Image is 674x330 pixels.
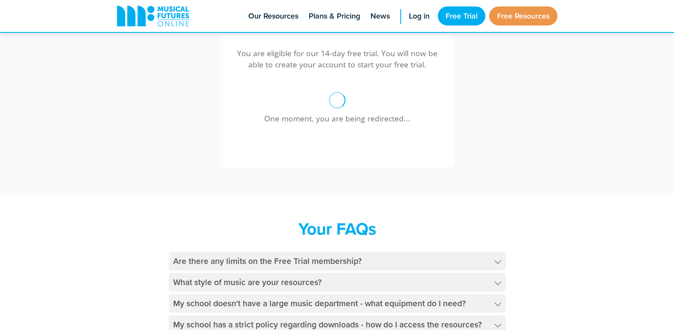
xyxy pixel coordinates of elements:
[409,10,430,22] span: Log in
[169,252,506,270] h4: Are there any limits on the Free Trial membership?
[309,10,360,22] span: Plans & Pricing
[248,10,298,22] span: Our Resources
[489,6,557,25] a: Free Resources
[438,6,485,25] a: Free Trial
[370,10,390,22] span: News
[251,113,424,124] p: One moment, you are being redirected...
[169,219,506,239] h2: Your FAQs
[169,273,506,292] h4: What style of music are your resources?
[234,48,441,70] p: You are eligible for our 14-day free trial. You will now be able to create your account to start ...
[169,294,506,313] h4: My school doesn't have a large music department - what equipment do I need?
